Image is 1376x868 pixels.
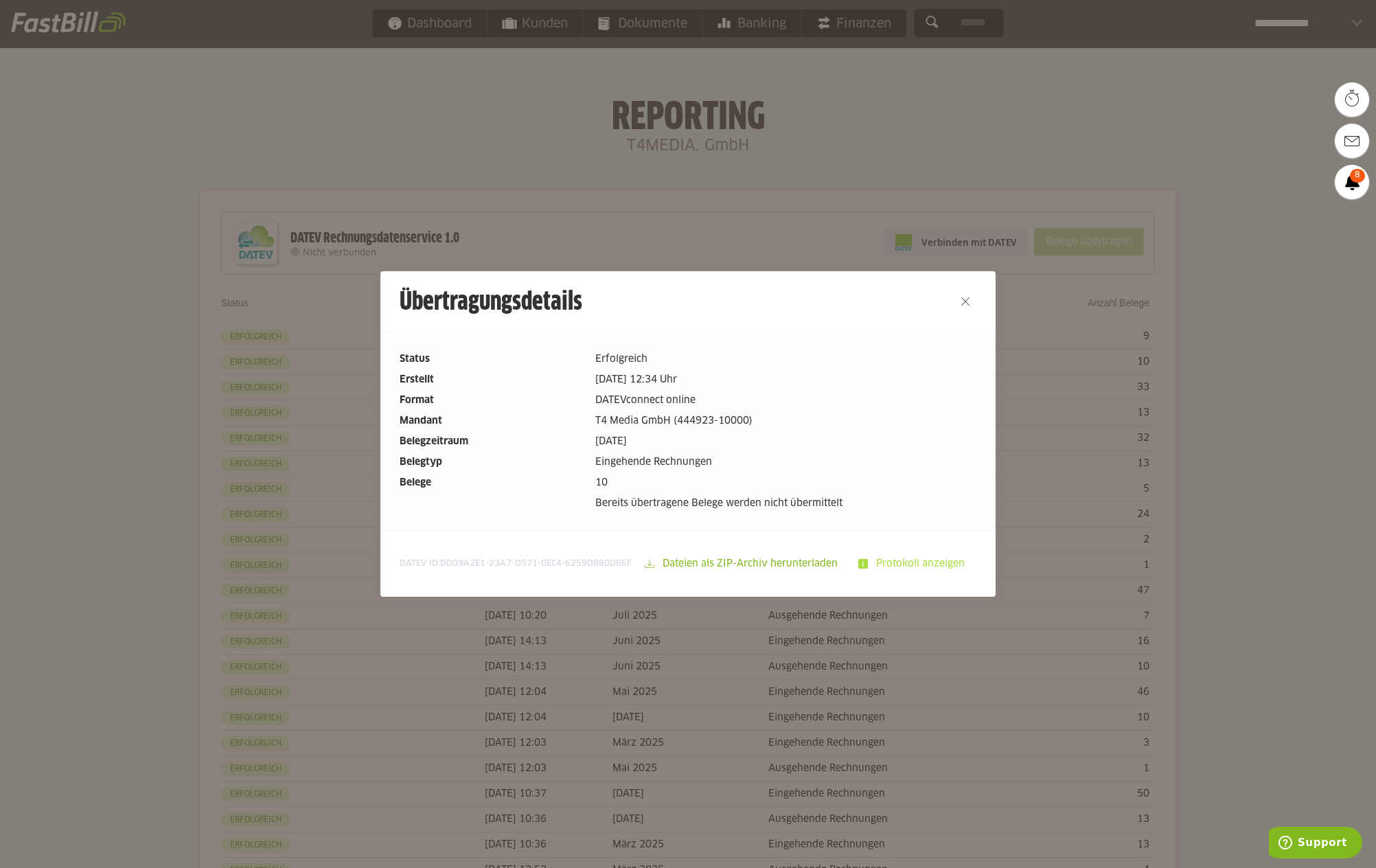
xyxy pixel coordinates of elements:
dd: [DATE] 12:34 Uhr [595,372,976,387]
dt: Belegzeitraum [400,434,584,449]
span: DD09A2E1-23A7-D571-0EC4-6259DB80DB6F [440,560,632,568]
dt: Belege [400,475,584,490]
span: 8 [1350,169,1365,183]
dd: T4 Media GmbH (444923-10000) [595,413,976,429]
dd: DATEVconnect online [595,393,976,408]
dd: [DATE] [595,434,976,449]
sl-button: Protokoll anzeigen [849,550,976,578]
sl-button: Dateien als ZIP-Archiv herunterladen [636,550,849,578]
dd: 10 [595,475,976,490]
dt: Belegtyp [400,455,584,470]
dt: Status [400,352,584,367]
dt: Mandant [400,413,584,429]
dd: Eingehende Rechnungen [595,455,976,470]
dt: Erstellt [400,372,584,387]
dd: Erfolgreich [595,352,976,367]
dt: Format [400,393,584,408]
span: DATEV ID: [400,558,632,569]
a: 8 [1335,165,1369,199]
iframe: Öffnet ein Widget, in dem Sie weitere Informationen finden [1269,827,1362,861]
dd: Bereits übertragene Belege werden nicht übermittelt [595,496,976,511]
